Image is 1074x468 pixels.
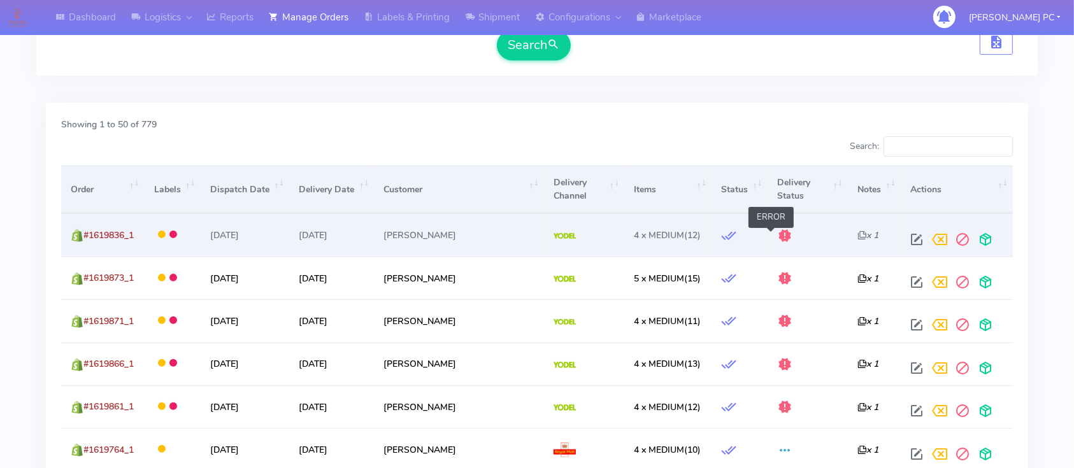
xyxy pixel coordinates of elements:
[289,385,374,428] td: [DATE]
[848,166,901,213] th: Notes: activate to sort column ascending
[71,401,83,414] img: shopify.png
[61,166,145,213] th: Order: activate to sort column ascending
[289,166,374,213] th: Delivery Date: activate to sort column ascending
[71,315,83,328] img: shopify.png
[634,358,684,370] span: 4 x MEDIUM
[374,343,544,385] td: [PERSON_NAME]
[959,4,1070,31] button: [PERSON_NAME] PC
[901,166,1013,213] th: Actions: activate to sort column ascending
[71,444,83,457] img: shopify.png
[634,358,701,370] span: (13)
[71,229,83,242] img: shopify.png
[554,362,576,368] img: Yodel
[634,444,684,456] span: 4 x MEDIUM
[554,443,576,458] img: Royal Mail
[857,401,878,413] i: x 1
[544,166,624,213] th: Delivery Channel: activate to sort column ascending
[374,213,544,256] td: [PERSON_NAME]
[634,315,684,327] span: 4 x MEDIUM
[200,385,289,428] td: [DATE]
[289,213,374,256] td: [DATE]
[289,343,374,385] td: [DATE]
[145,166,201,213] th: Labels: activate to sort column ascending
[200,343,289,385] td: [DATE]
[554,276,576,282] img: Yodel
[83,401,134,413] span: #1619861_1
[289,299,374,342] td: [DATE]
[768,166,848,213] th: Delivery Status: activate to sort column ascending
[71,273,83,285] img: shopify.png
[634,229,701,241] span: (12)
[857,315,878,327] i: x 1
[850,136,1013,157] label: Search:
[61,118,157,131] label: Showing 1 to 50 of 779
[200,299,289,342] td: [DATE]
[554,233,576,239] img: Yodel
[857,444,878,456] i: x 1
[83,229,134,241] span: #1619836_1
[712,166,768,213] th: Status: activate to sort column ascending
[884,136,1013,157] input: Search:
[634,273,684,285] span: 5 x MEDIUM
[289,257,374,299] td: [DATE]
[634,315,701,327] span: (11)
[71,358,83,371] img: shopify.png
[83,315,134,327] span: #1619871_1
[857,358,878,370] i: x 1
[634,273,701,285] span: (15)
[857,229,878,241] i: x 1
[83,358,134,370] span: #1619866_1
[374,257,544,299] td: [PERSON_NAME]
[624,166,712,213] th: Items: activate to sort column ascending
[83,272,134,284] span: #1619873_1
[374,385,544,428] td: [PERSON_NAME]
[200,166,289,213] th: Dispatch Date: activate to sort column ascending
[374,166,544,213] th: Customer: activate to sort column ascending
[634,229,684,241] span: 4 x MEDIUM
[634,401,701,413] span: (12)
[374,299,544,342] td: [PERSON_NAME]
[634,401,684,413] span: 4 x MEDIUM
[497,30,571,60] button: Search
[857,273,878,285] i: x 1
[200,257,289,299] td: [DATE]
[634,444,701,456] span: (10)
[554,404,576,411] img: Yodel
[554,319,576,325] img: Yodel
[83,444,134,456] span: #1619764_1
[200,213,289,256] td: [DATE]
